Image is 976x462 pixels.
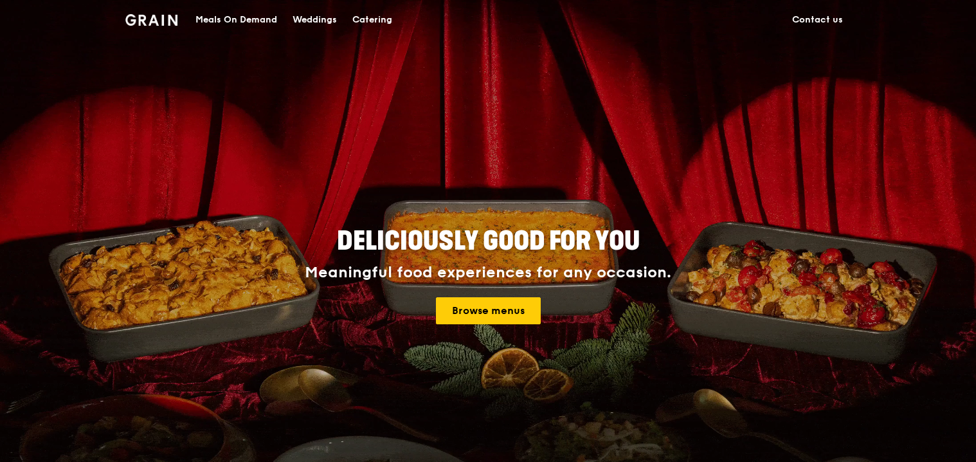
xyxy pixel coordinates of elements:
[257,264,719,282] div: Meaningful food experiences for any occasion.
[436,297,541,324] a: Browse menus
[293,1,337,39] div: Weddings
[125,14,177,26] img: Grain
[337,226,640,257] span: Deliciously good for you
[345,1,400,39] a: Catering
[285,1,345,39] a: Weddings
[195,1,277,39] div: Meals On Demand
[784,1,851,39] a: Contact us
[352,1,392,39] div: Catering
